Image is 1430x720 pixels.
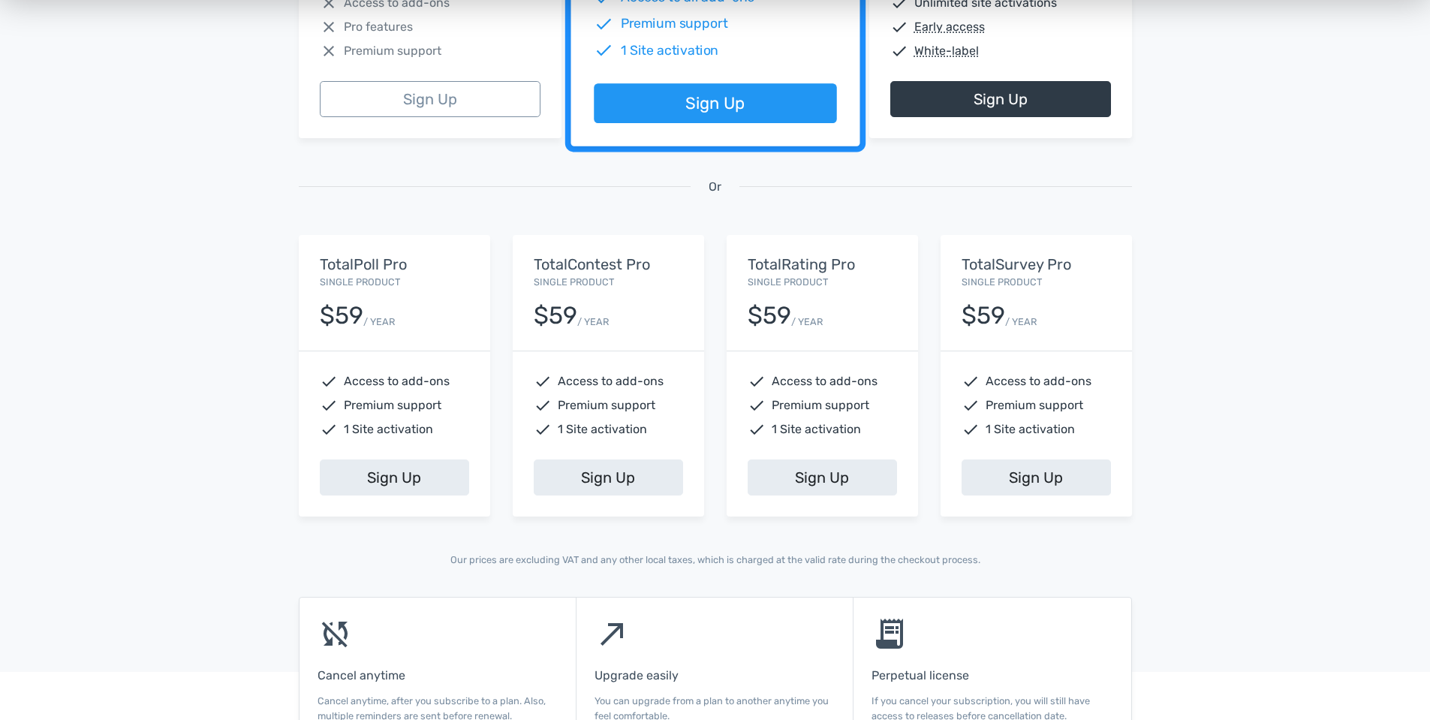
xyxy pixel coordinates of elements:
[890,42,908,60] span: check
[914,42,979,60] abbr: White-label
[748,303,791,329] div: $59
[748,459,897,496] a: Sign Up
[534,372,552,390] span: check
[320,256,469,273] h5: TotalPoll Pro
[986,420,1075,438] span: 1 Site activation
[320,420,338,438] span: check
[962,303,1005,329] div: $59
[344,42,441,60] span: Premium support
[534,276,614,288] small: Single Product
[534,396,552,414] span: check
[986,396,1083,414] span: Premium support
[748,372,766,390] span: check
[318,616,354,652] span: sync_disabled
[534,420,552,438] span: check
[620,14,727,34] span: Premium support
[299,553,1132,567] p: Our prices are excluding VAT and any other local taxes, which is charged at the valid rate during...
[620,41,718,60] span: 1 Site activation
[962,459,1111,496] a: Sign Up
[962,256,1111,273] h5: TotalSurvey Pro
[748,420,766,438] span: check
[320,459,469,496] a: Sign Up
[320,18,338,36] span: close
[594,41,613,60] span: check
[748,276,828,288] small: Single Product
[534,256,683,273] h5: TotalContest Pro
[558,420,647,438] span: 1 Site activation
[772,396,869,414] span: Premium support
[772,420,861,438] span: 1 Site activation
[748,396,766,414] span: check
[872,616,908,652] span: receipt_long
[791,315,823,329] small: / YEAR
[344,18,413,36] span: Pro features
[344,372,450,390] span: Access to add-ons
[890,81,1111,117] a: Sign Up
[320,303,363,329] div: $59
[318,669,558,682] h6: Cancel anytime
[1005,315,1037,329] small: / YEAR
[595,616,631,652] span: north_east
[595,669,835,682] h6: Upgrade easily
[363,315,395,329] small: / YEAR
[748,256,897,273] h5: TotalRating Pro
[320,276,400,288] small: Single Product
[890,18,908,36] span: check
[962,396,980,414] span: check
[594,84,836,124] a: Sign Up
[558,372,664,390] span: Access to add-ons
[344,396,441,414] span: Premium support
[914,18,985,36] abbr: Early access
[534,303,577,329] div: $59
[320,396,338,414] span: check
[962,420,980,438] span: check
[709,178,721,196] span: Or
[320,372,338,390] span: check
[986,372,1091,390] span: Access to add-ons
[962,372,980,390] span: check
[577,315,609,329] small: / YEAR
[320,81,540,117] a: Sign Up
[594,14,613,34] span: check
[344,420,433,438] span: 1 Site activation
[962,276,1042,288] small: Single Product
[872,669,1112,682] h6: Perpetual license
[534,459,683,496] a: Sign Up
[772,372,878,390] span: Access to add-ons
[558,396,655,414] span: Premium support
[320,42,338,60] span: close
